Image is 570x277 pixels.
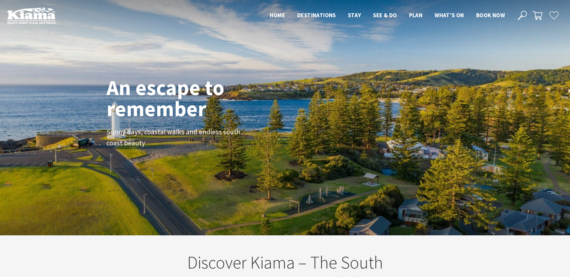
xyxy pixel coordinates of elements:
p: Sunny days, coastal walks and endless south coast beauty [107,126,242,149]
span: What’s On [435,11,464,19]
img: Kiama Logo [7,7,56,24]
span: Stay [348,11,361,19]
h1: An escape to remember [107,77,272,119]
span: Plan [409,11,423,19]
nav: Main Menu [264,11,511,21]
span: Home [270,11,285,19]
span: Book now [476,11,505,19]
span: See & Do [373,11,397,19]
span: Destinations [297,11,336,19]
